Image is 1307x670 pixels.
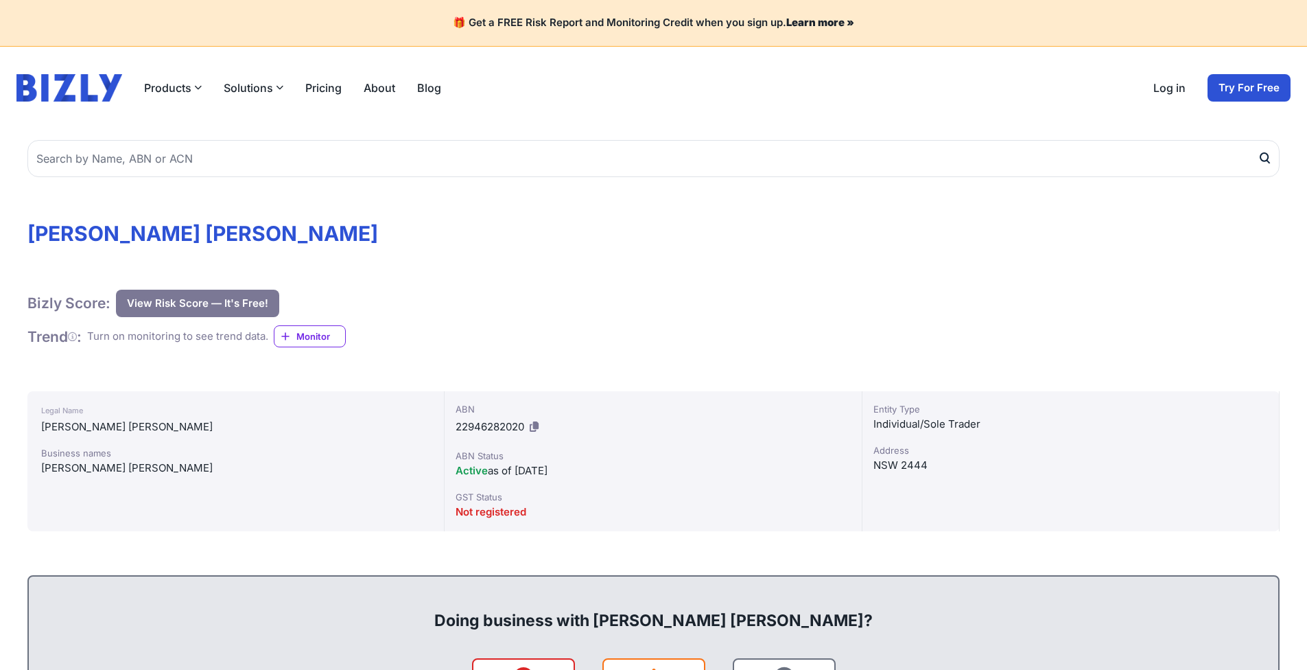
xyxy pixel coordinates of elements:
[786,16,854,29] a: Learn more »
[1153,80,1186,96] a: Log in
[456,463,850,479] div: as of [DATE]
[456,490,850,504] div: GST Status
[27,327,82,346] h1: Trend :
[16,16,1291,30] h4: 🎁 Get a FREE Risk Report and Monitoring Credit when you sign up.
[27,140,1280,177] input: Search by Name, ABN or ACN
[873,443,1268,457] div: Address
[274,325,346,347] a: Monitor
[27,294,110,312] h1: Bizly Score:
[41,402,430,419] div: Legal Name
[305,80,342,96] a: Pricing
[873,402,1268,416] div: Entity Type
[27,221,1280,246] h1: [PERSON_NAME] [PERSON_NAME]
[43,588,1264,632] div: Doing business with [PERSON_NAME] [PERSON_NAME]?
[873,416,1268,432] div: Individual/Sole Trader
[87,329,268,345] div: Turn on monitoring to see trend data.
[417,80,441,96] a: Blog
[1208,74,1291,102] a: Try For Free
[364,80,395,96] a: About
[41,460,430,476] div: [PERSON_NAME] [PERSON_NAME]
[41,419,430,435] div: [PERSON_NAME] [PERSON_NAME]
[456,505,526,518] span: Not registered
[296,330,345,343] span: Monitor
[456,449,850,463] div: ABN Status
[456,464,488,477] span: Active
[456,420,524,433] span: 22946282020
[144,80,202,96] button: Products
[224,80,283,96] button: Solutions
[41,446,430,460] div: Business names
[456,402,850,416] div: ABN
[116,290,279,317] button: View Risk Score — It's Free!
[873,457,1268,474] div: NSW 2444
